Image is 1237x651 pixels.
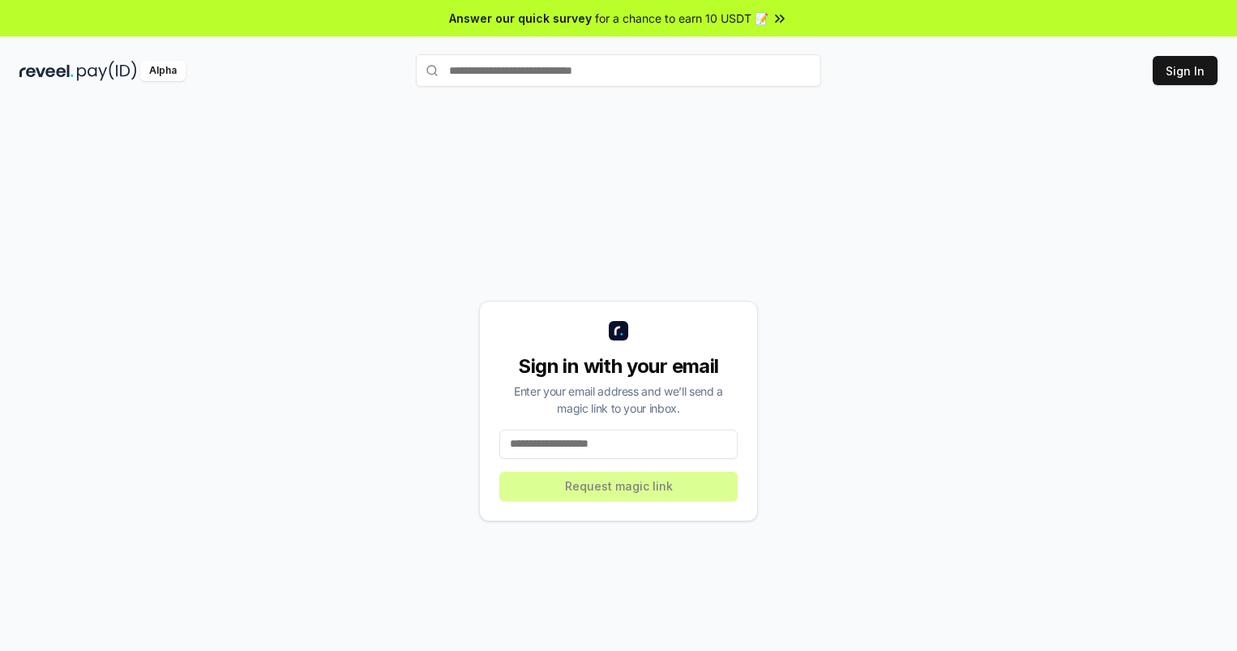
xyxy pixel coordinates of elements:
img: logo_small [609,321,628,340]
span: for a chance to earn 10 USDT 📝 [595,10,768,27]
span: Answer our quick survey [449,10,592,27]
img: pay_id [77,61,137,81]
div: Enter your email address and we’ll send a magic link to your inbox. [499,383,738,417]
div: Sign in with your email [499,353,738,379]
div: Alpha [140,61,186,81]
button: Sign In [1153,56,1218,85]
img: reveel_dark [19,61,74,81]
